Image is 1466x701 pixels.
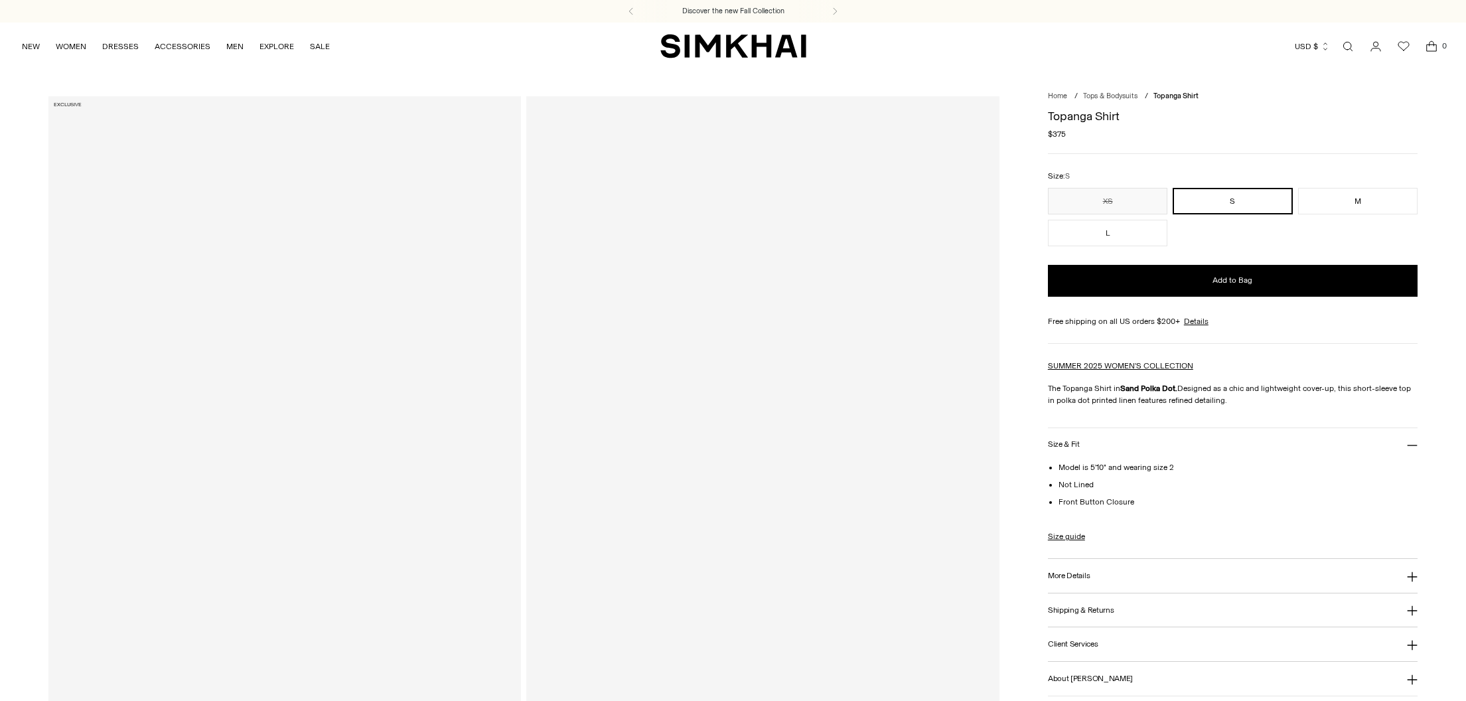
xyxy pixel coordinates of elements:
[1390,33,1417,60] a: Wishlist
[1048,188,1167,214] button: XS
[1065,172,1070,181] span: S
[1083,92,1137,100] a: Tops & Bodysuits
[1048,92,1067,100] a: Home
[1418,33,1445,60] a: Open cart modal
[1295,32,1330,61] button: USD $
[56,32,86,61] a: WOMEN
[1048,128,1066,140] span: $375
[1048,606,1114,615] h3: Shipping & Returns
[310,32,330,61] a: SALE
[1335,33,1361,60] a: Open search modal
[1048,91,1418,102] nav: breadcrumbs
[259,32,294,61] a: EXPLORE
[682,6,784,17] a: Discover the new Fall Collection
[1059,461,1418,473] li: Model is 5'10" and wearing size 2
[1074,91,1078,102] div: /
[155,32,210,61] a: ACCESSORIES
[1048,428,1418,462] button: Size & Fit
[1048,593,1418,627] button: Shipping & Returns
[1145,91,1148,102] div: /
[1048,110,1418,122] h1: Topanga Shirt
[1153,92,1199,100] span: Topanga Shirt
[22,32,40,61] a: NEW
[1184,315,1209,327] a: Details
[1120,384,1177,393] strong: Sand Polka Dot.
[1362,33,1389,60] a: Go to the account page
[1048,627,1418,661] button: Client Services
[1438,40,1450,52] span: 0
[1048,361,1193,370] a: SUMMER 2025 WOMEN'S COLLECTION
[1048,640,1098,649] h3: Client Services
[1048,572,1090,580] h3: More Details
[1048,170,1070,183] label: Size:
[1048,315,1418,327] div: Free shipping on all US orders $200+
[1059,496,1418,508] li: Front Button Closure
[1048,662,1418,696] button: About [PERSON_NAME]
[1048,220,1167,246] button: L
[1173,188,1292,214] button: S
[1048,559,1418,593] button: More Details
[1298,188,1418,214] button: M
[1212,275,1252,286] span: Add to Bag
[1048,382,1418,406] p: The Topanga Shirt in Designed as a chic and lightweight cover-up, this short-sleeve top in polka ...
[1059,479,1418,491] li: Not Lined
[1048,530,1085,542] a: Size guide
[660,33,806,59] a: SIMKHAI
[102,32,139,61] a: DRESSES
[1048,440,1080,449] h3: Size & Fit
[1048,265,1418,297] button: Add to Bag
[1048,674,1133,683] h3: About [PERSON_NAME]
[226,32,244,61] a: MEN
